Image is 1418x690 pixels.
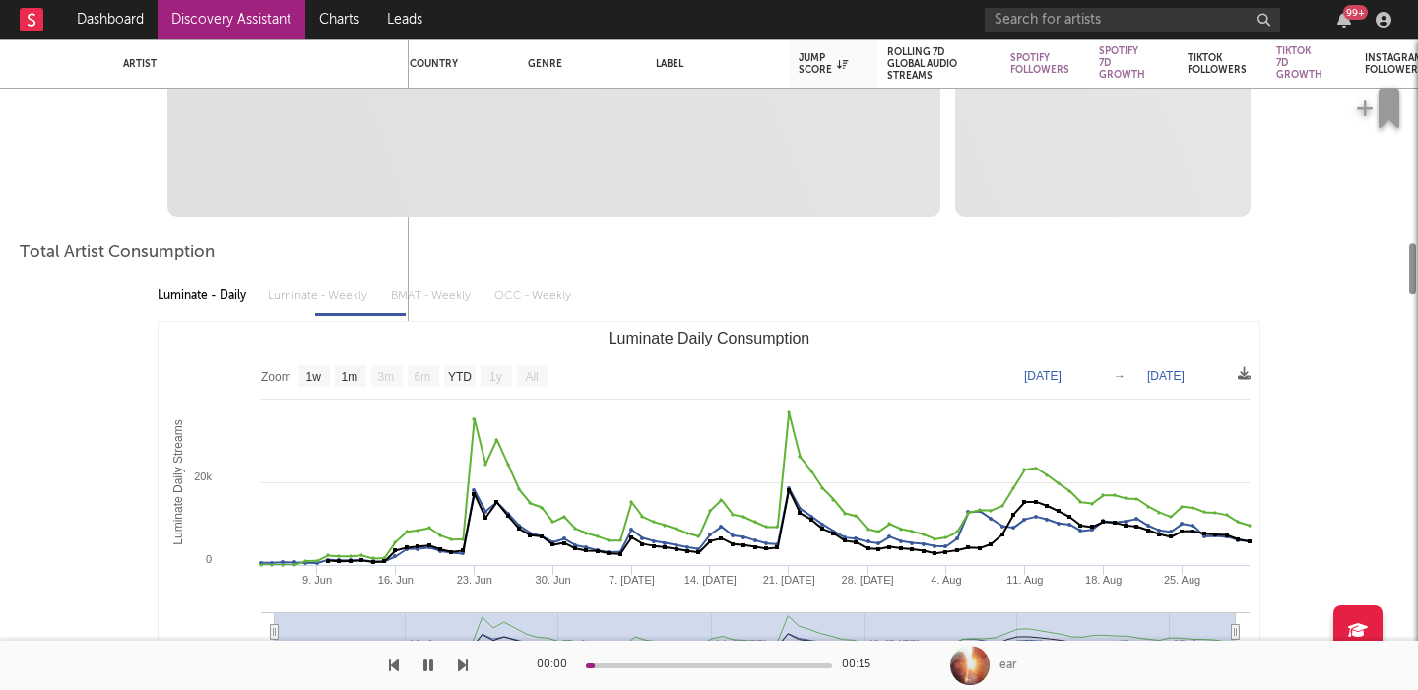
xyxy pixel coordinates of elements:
text: 9. Jun [302,574,332,586]
text: Luminate Daily Streams [171,419,185,544]
text: 11. Aug [1006,574,1043,586]
div: Luminate - Daily [158,280,248,313]
text: 25. Aug [1164,574,1200,586]
text: 3m [378,370,395,384]
div: Spotify Followers [1010,52,1069,76]
div: Genre [528,58,626,70]
text: 14. [DATE] [684,574,737,586]
text: 28. [DATE] [842,574,894,586]
text: YTD [448,370,472,384]
text: 1y [489,370,502,384]
div: 00:15 [842,654,881,677]
div: Jump Score [799,52,848,76]
div: Artist [123,58,389,70]
text: 1m [342,370,358,384]
text: [DATE] [1147,369,1185,383]
text: 0 [206,553,212,565]
text: 16. Jun [378,574,414,586]
text: All [525,370,538,384]
text: 21. [DATE] [763,574,815,586]
text: Zoom [261,370,291,384]
div: Country [410,58,498,70]
span: Total Artist Consumption [20,241,215,265]
text: 20k [194,470,212,482]
div: Rolling 7D Global Audio Streams [887,46,961,82]
text: 30. Jun [536,574,571,586]
text: → [1114,369,1126,383]
text: 23. Jun [457,574,492,586]
text: 18. Aug [1085,574,1122,586]
text: 4. Aug [931,574,961,586]
input: Search for artists [985,8,1280,32]
text: Luminate Daily Consumption [609,330,810,346]
div: 00:00 [537,654,576,677]
text: 6m [415,370,431,384]
div: Label [656,58,769,70]
button: 99+ [1337,12,1351,28]
text: [DATE] [1024,369,1062,383]
text: 7. [DATE] [609,574,655,586]
div: Spotify 7D Growth [1099,45,1145,81]
div: 99 + [1343,5,1368,20]
text: 1w [306,370,322,384]
div: Tiktok Followers [1188,52,1247,76]
div: Tiktok 7D Growth [1276,45,1322,81]
div: ear [999,657,1017,674]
